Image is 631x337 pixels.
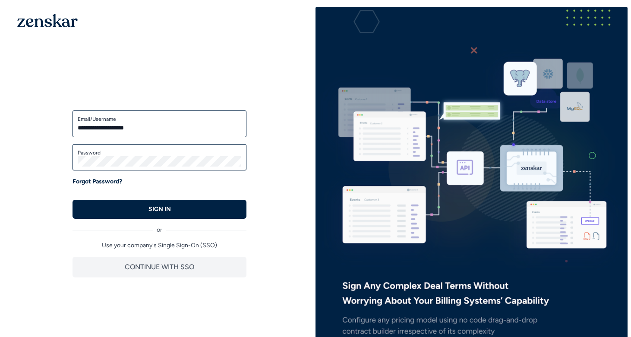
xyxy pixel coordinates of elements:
[17,14,78,27] img: 1OGAJ2xQqyY4LXKgY66KYq0eOWRCkrZdAb3gUhuVAqdWPZE9SRJmCz+oDMSn4zDLXe31Ii730ItAGKgCKgCCgCikA4Av8PJUP...
[73,219,246,234] div: or
[78,116,241,123] label: Email/Username
[73,200,246,219] button: SIGN IN
[73,257,246,277] button: CONTINUE WITH SSO
[73,241,246,250] p: Use your company's Single Sign-On (SSO)
[73,177,122,186] a: Forgot Password?
[148,205,171,214] p: SIGN IN
[78,149,241,156] label: Password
